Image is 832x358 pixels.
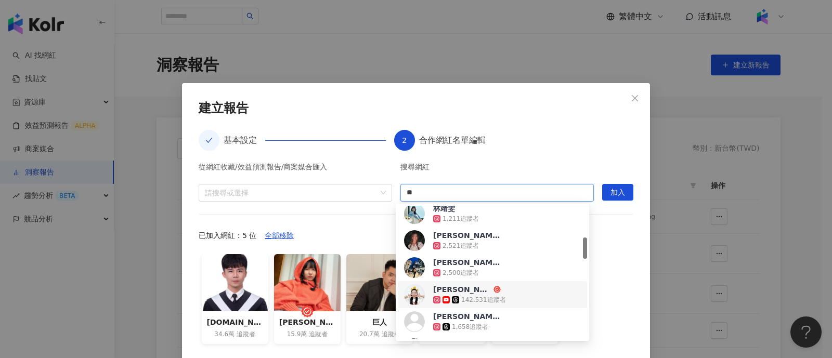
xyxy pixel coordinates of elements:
div: [PERSON_NAME] ☀️ [433,257,501,268]
span: 15.9萬 [287,330,307,339]
span: 全部移除 [265,228,294,244]
div: 搜尋網紅 [400,163,594,176]
div: [DOMAIN_NAME] [207,316,263,328]
div: [PERSON_NAME] [433,311,501,322]
button: Close [625,88,645,109]
div: 林靖雯 [433,203,455,214]
div: 建立報告 [199,100,633,117]
div: 靖雯 [398,281,587,308]
img: KOL Avatar [404,230,425,251]
span: 追蹤者 [309,330,328,339]
div: 從網紅收藏/效益預測報告/商案媒合匯入 [199,163,392,176]
span: 2 [402,136,407,144]
div: 雯 [433,338,440,349]
div: [PERSON_NAME] [279,316,335,328]
img: KOL Avatar [404,284,425,305]
button: 全部移除 [256,227,302,244]
span: 追蹤者 [237,330,255,339]
div: 基本設定 [224,130,265,151]
div: 靖雯 [398,308,587,335]
span: check [205,137,213,144]
div: [PERSON_NAME] [433,284,491,295]
div: 142,531 追蹤者 [461,296,506,304]
span: close [631,94,639,102]
div: 林靖雯 [398,200,587,227]
button: 加入 [602,184,633,201]
span: 34.6萬 [214,330,235,339]
div: [PERSON_NAME] [433,230,501,241]
div: 已加入網紅：5 位 [199,227,633,244]
span: 20.7萬 [359,330,380,339]
span: 追蹤者 [382,330,400,339]
div: 1,211 追蹤者 [443,215,479,223]
div: 2,500 追蹤者 [443,269,479,277]
div: 靖雯 [398,227,587,254]
span: 加入 [610,184,625,201]
div: 合作網紅名單編輯 [419,130,486,151]
div: 靖雯 ☀️ [398,254,587,281]
img: KOL Avatar [404,311,425,332]
div: 2,521 追蹤者 [443,242,479,250]
div: 巨人 [352,316,408,328]
img: KOL Avatar [404,257,425,278]
div: 1,658 追蹤者 [452,323,488,332]
img: KOL Avatar [404,203,425,224]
